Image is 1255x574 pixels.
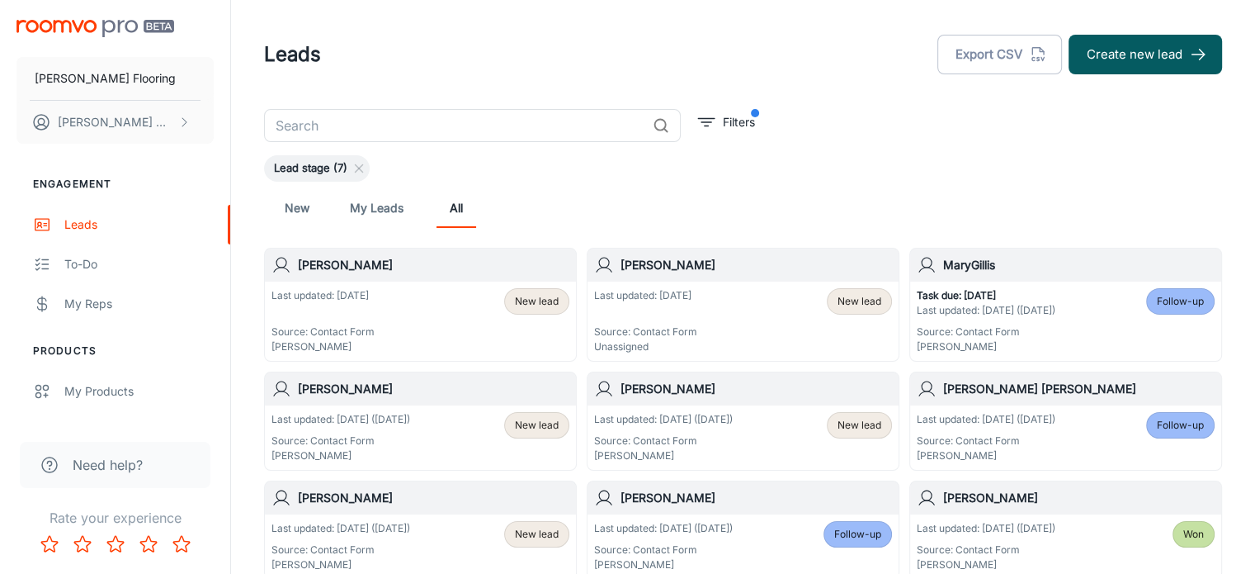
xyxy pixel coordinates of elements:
span: New lead [515,418,559,433]
p: [PERSON_NAME] [271,448,410,463]
span: New lead [837,418,881,433]
a: MaryGillisTask due: [DATE]Last updated: [DATE] ([DATE])Source: Contact Form[PERSON_NAME]Follow-up [909,248,1222,362]
p: Last updated: [DATE] [594,288,697,303]
p: [PERSON_NAME] [917,557,1055,572]
button: [PERSON_NAME] Wood [17,101,214,144]
p: Source: Contact Form [594,434,733,448]
h6: [PERSON_NAME] [620,256,892,274]
p: Last updated: [DATE] ([DATE]) [271,412,410,427]
p: Last updated: [DATE] ([DATE]) [594,521,733,536]
p: Last updated: [DATE] ([DATE]) [271,521,410,536]
p: Source: Contact Form [271,325,375,339]
p: Last updated: [DATE] ([DATE]) [917,412,1055,427]
h6: MaryGillis [943,256,1215,274]
p: Source: Contact Form [271,434,410,448]
span: Need help? [73,455,143,475]
h6: [PERSON_NAME] [943,489,1215,507]
a: [PERSON_NAME]Last updated: [DATE] ([DATE])Source: Contact Form[PERSON_NAME]New lead [587,372,899,471]
button: Rate 3 star [99,528,132,561]
span: Won [1183,527,1204,542]
button: Rate 4 star [132,528,165,561]
button: [PERSON_NAME] Flooring [17,57,214,100]
div: To-do [64,255,214,273]
div: My Products [64,382,214,401]
span: Lead stage (7) [264,160,357,177]
p: Source: Contact Form [271,543,410,557]
div: Leads [64,216,214,234]
span: New lead [837,294,881,309]
button: Rate 1 star [33,528,66,561]
button: Rate 5 star [165,528,198,561]
button: filter [694,109,759,135]
p: Last updated: [DATE] ([DATE]) [594,412,733,427]
p: Source: Contact Form [917,434,1055,448]
a: All [436,188,476,228]
h6: [PERSON_NAME] [620,489,892,507]
a: My Leads [350,188,403,228]
p: [PERSON_NAME] [271,339,375,354]
p: Source: Contact Form [917,543,1055,557]
button: Export CSV [937,35,1062,74]
span: Follow-up [1157,294,1204,309]
p: Source: Contact Form [917,325,1055,339]
p: [PERSON_NAME] [594,557,733,572]
p: [PERSON_NAME] [271,557,410,572]
p: [PERSON_NAME] [594,448,733,463]
h6: [PERSON_NAME] [298,489,569,507]
h6: [PERSON_NAME] [298,380,569,398]
h6: [PERSON_NAME] [620,380,892,398]
p: Last updated: [DATE] ([DATE]) [917,303,1055,318]
span: Follow-up [1157,418,1204,433]
a: [PERSON_NAME]Last updated: [DATE]Source: Contact Form[PERSON_NAME]New lead [264,248,577,362]
h6: [PERSON_NAME] [PERSON_NAME] [943,380,1215,398]
h1: Leads [264,40,321,69]
img: Roomvo PRO Beta [17,20,174,37]
a: [PERSON_NAME]Last updated: [DATE] ([DATE])Source: Contact Form[PERSON_NAME]New lead [264,372,577,471]
div: Suppliers [64,422,214,440]
p: [PERSON_NAME] Flooring [35,69,176,88]
span: Follow-up [834,527,881,542]
span: New lead [515,294,559,309]
a: [PERSON_NAME] [PERSON_NAME]Last updated: [DATE] ([DATE])Source: Contact Form[PERSON_NAME]Follow-up [909,372,1222,471]
div: Lead stage (7) [264,155,370,182]
p: Rate your experience [13,508,217,528]
p: Last updated: [DATE] [271,288,375,303]
p: [PERSON_NAME] [917,339,1055,354]
span: New lead [515,527,559,542]
p: [PERSON_NAME] Wood [58,113,174,131]
button: Create new lead [1069,35,1222,74]
p: Source: Contact Form [594,543,733,557]
a: New [277,188,317,228]
h6: [PERSON_NAME] [298,256,569,274]
p: Task due: [DATE] [917,288,1055,303]
p: Source: Contact Form [594,325,697,339]
div: My Reps [64,295,214,313]
input: Search [264,109,646,142]
p: [PERSON_NAME] [917,448,1055,463]
a: [PERSON_NAME]Last updated: [DATE]Source: Contact FormUnassignedNew lead [587,248,899,362]
button: Rate 2 star [66,528,99,561]
p: Unassigned [594,339,697,354]
p: Filters [723,113,755,131]
p: Last updated: [DATE] ([DATE]) [917,521,1055,536]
